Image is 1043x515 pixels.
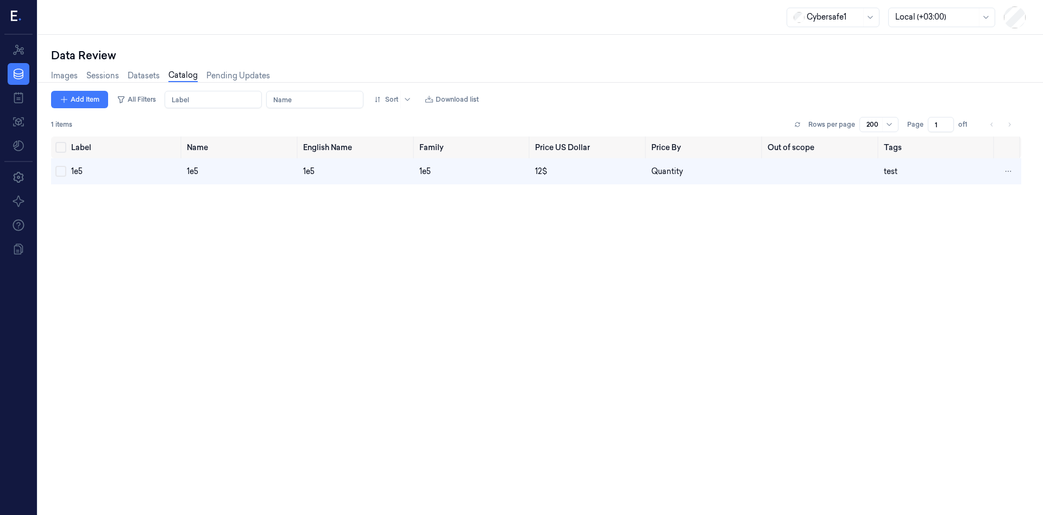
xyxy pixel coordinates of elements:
th: Family [415,136,531,158]
input: Label [165,91,262,108]
input: Name [266,91,363,108]
th: Out of scope [763,136,879,158]
th: Price US Dollar [531,136,647,158]
span: 1e5 [419,166,431,176]
button: Download list [420,91,483,108]
a: Datasets [128,70,160,82]
p: Rows per page [808,120,855,129]
button: Select row [55,166,66,177]
button: Add Item [51,91,108,108]
span: Page [907,120,923,129]
nav: pagination [984,117,1017,132]
button: Select all [55,142,66,153]
th: Name [183,136,299,158]
th: English Name [299,136,415,158]
th: Price By [647,136,763,158]
span: 1e5 [303,166,315,176]
span: of 1 [958,120,976,129]
th: Label [67,136,183,158]
span: 12 $ [535,166,547,176]
button: All Filters [112,91,160,108]
a: Sessions [86,70,119,82]
a: Pending Updates [206,70,270,82]
div: Data Review [51,48,1021,63]
span: Quantity [651,166,683,176]
span: test [884,166,897,176]
a: Images [51,70,78,82]
a: Catalog [168,70,198,82]
span: 1e5 [187,166,198,176]
th: Tags [879,136,995,158]
span: 1 items [51,120,72,129]
span: 1e5 [71,166,83,176]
